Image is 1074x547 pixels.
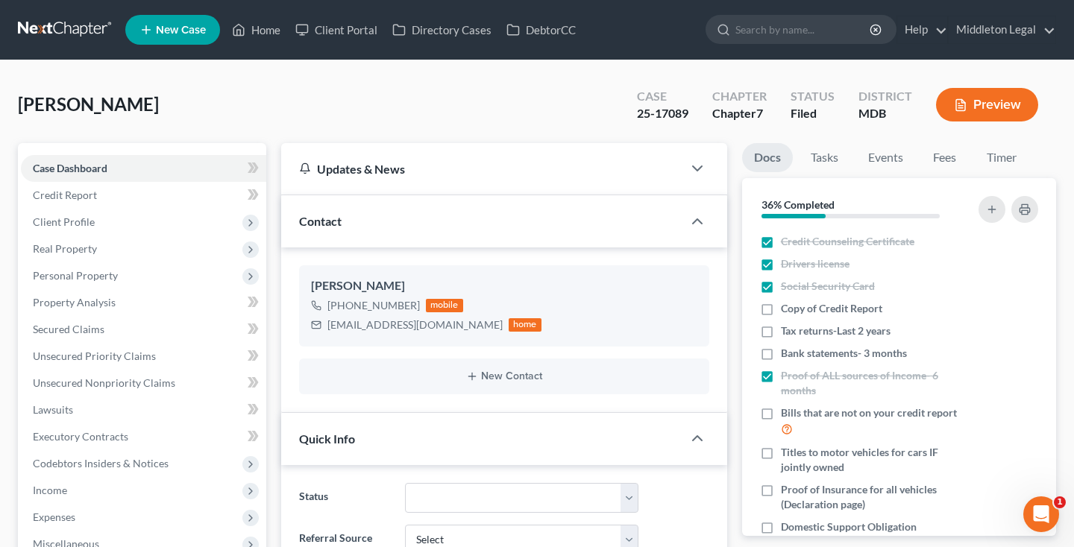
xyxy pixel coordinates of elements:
[781,445,965,475] span: Titles to motor vehicles for cars IF jointly owned
[975,143,1029,172] a: Timer
[21,155,266,182] a: Case Dashboard
[781,301,882,316] span: Copy of Credit Report
[33,242,97,255] span: Real Property
[299,161,665,177] div: Updates & News
[712,105,767,122] div: Chapter
[33,323,104,335] span: Secured Claims
[735,16,872,43] input: Search by name...
[311,370,697,382] button: New Contact
[33,215,95,228] span: Client Profile
[781,482,965,512] span: Proof of Insurance for all vehicles (Declaration page)
[897,16,947,43] a: Help
[33,403,73,416] span: Lawsuits
[509,318,541,332] div: home
[637,105,688,122] div: 25-17089
[781,346,907,361] span: Bank statements- 3 months
[856,143,915,172] a: Events
[936,88,1038,121] button: Preview
[327,298,420,313] div: [PHONE_NUMBER]
[33,457,169,469] span: Codebtors Insiders & Notices
[21,396,266,423] a: Lawsuits
[21,182,266,209] a: Credit Report
[921,143,969,172] a: Fees
[499,16,583,43] a: DebtorCC
[781,256,850,271] span: Drivers license
[781,405,957,420] span: Bills that are not on your credit report
[33,296,116,309] span: Property Analysis
[33,376,175,389] span: Unsecured Nonpriority Claims
[781,234,914,249] span: Credit Counseling Certificate
[299,431,355,446] span: Quick Info
[33,350,156,362] span: Unsecured Priority Claims
[858,105,912,122] div: MDB
[21,289,266,316] a: Property Analysis
[156,25,206,36] span: New Case
[33,510,75,523] span: Expenses
[299,214,342,228] span: Contact
[799,143,850,172] a: Tasks
[21,316,266,343] a: Secured Claims
[756,106,763,120] span: 7
[33,269,118,282] span: Personal Property
[637,88,688,105] div: Case
[288,16,385,43] a: Client Portal
[21,343,266,370] a: Unsecured Priority Claims
[426,299,463,312] div: mobile
[18,93,159,115] span: [PERSON_NAME]
[21,370,266,396] a: Unsecured Nonpriority Claims
[712,88,767,105] div: Chapter
[781,368,965,398] span: Proof of ALL sources of Income- 6 months
[791,88,835,105] div: Status
[781,279,875,294] span: Social Security Card
[761,198,835,211] strong: 36% Completed
[1054,496,1066,508] span: 1
[858,88,912,105] div: District
[311,277,697,295] div: [PERSON_NAME]
[781,323,891,338] span: Tax returns-Last 2 years
[385,16,499,43] a: Directory Cases
[33,162,107,174] span: Case Dashboard
[21,423,266,450] a: Executory Contracts
[33,189,97,201] span: Credit Report
[742,143,793,172] a: Docs
[949,16,1055,43] a: Middleton Legal
[1023,496,1059,532] iframe: Intercom live chat
[224,16,288,43] a: Home
[791,105,835,122] div: Filed
[327,317,503,332] div: [EMAIL_ADDRESS][DOMAIN_NAME]
[33,430,128,443] span: Executory Contracts
[292,483,398,513] label: Status
[33,484,67,496] span: Income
